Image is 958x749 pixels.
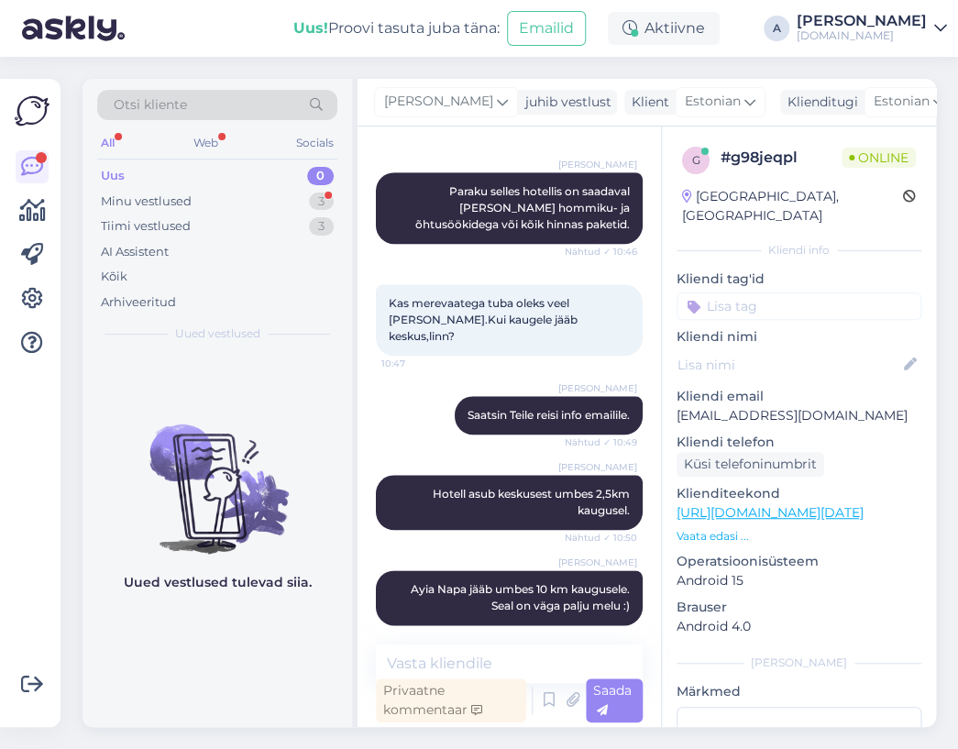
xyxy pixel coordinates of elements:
[309,217,334,236] div: 3
[764,16,789,41] div: A
[101,293,176,312] div: Arhiveeritud
[677,528,921,545] p: Vaata edasi ...
[677,292,921,320] input: Lisa tag
[677,552,921,571] p: Operatsioonisüsteem
[101,268,127,286] div: Kõik
[692,153,700,167] span: g
[292,131,337,155] div: Socials
[677,270,921,289] p: Kliendi tag'id
[293,17,500,39] div: Proovi tasuta juba täna:
[677,355,900,375] input: Lisa nimi
[677,617,921,636] p: Android 4.0
[677,452,824,477] div: Küsi telefoninumbrit
[842,148,916,168] span: Online
[518,93,611,112] div: juhib vestlust
[101,217,191,236] div: Tiimi vestlused
[874,92,930,112] span: Estonian
[677,433,921,452] p: Kliendi telefon
[124,573,312,592] p: Uued vestlused tulevad siia.
[624,93,669,112] div: Klient
[797,28,927,43] div: [DOMAIN_NAME]
[567,626,637,640] span: Nähtud ✓ 10:51
[565,435,637,449] span: Nähtud ✓ 10:49
[677,484,921,503] p: Klienditeekond
[389,296,580,343] span: Kas merevaatega tuba oleks veel [PERSON_NAME].Kui kaugele jääb keskus,linn?
[565,531,637,545] span: Nähtud ✓ 10:50
[721,147,842,169] div: # g98jeqpl
[608,12,720,45] div: Aktiivne
[15,94,50,128] img: Askly Logo
[307,167,334,185] div: 0
[190,131,222,155] div: Web
[433,487,633,517] span: Hotell asub keskusest umbes 2,5km kaugusel.
[507,11,586,46] button: Emailid
[558,158,637,171] span: [PERSON_NAME]
[468,408,630,422] span: Saatsin Teile reisi info emailile.
[415,184,633,231] span: Paraku selles hotellis on saadaval [PERSON_NAME] hommiku- ja õhtusöökidega või kõik hinnas paketid.
[376,678,526,722] div: Privaatne kommentaar
[175,325,260,342] span: Uued vestlused
[677,406,921,425] p: [EMAIL_ADDRESS][DOMAIN_NAME]
[101,167,125,185] div: Uus
[114,95,187,115] span: Otsi kliente
[558,381,637,395] span: [PERSON_NAME]
[677,327,921,347] p: Kliendi nimi
[593,682,632,718] span: Saada
[101,243,169,261] div: AI Assistent
[685,92,741,112] span: Estonian
[293,19,328,37] b: Uus!
[411,582,633,612] span: Ayia Napa jääb umbes 10 km kaugusele. Seal on väga palju melu :)
[677,242,921,259] div: Kliendi info
[565,245,637,259] span: Nähtud ✓ 10:46
[97,131,118,155] div: All
[797,14,947,43] a: [PERSON_NAME][DOMAIN_NAME]
[83,391,352,556] img: No chats
[677,387,921,406] p: Kliendi email
[677,598,921,617] p: Brauser
[384,92,493,112] span: [PERSON_NAME]
[101,193,192,211] div: Minu vestlused
[558,556,637,569] span: [PERSON_NAME]
[309,193,334,211] div: 3
[682,187,903,226] div: [GEOGRAPHIC_DATA], [GEOGRAPHIC_DATA]
[381,357,450,370] span: 10:47
[797,14,927,28] div: [PERSON_NAME]
[677,571,921,590] p: Android 15
[677,504,864,521] a: [URL][DOMAIN_NAME][DATE]
[677,682,921,701] p: Märkmed
[780,93,858,112] div: Klienditugi
[677,655,921,671] div: [PERSON_NAME]
[558,460,637,474] span: [PERSON_NAME]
